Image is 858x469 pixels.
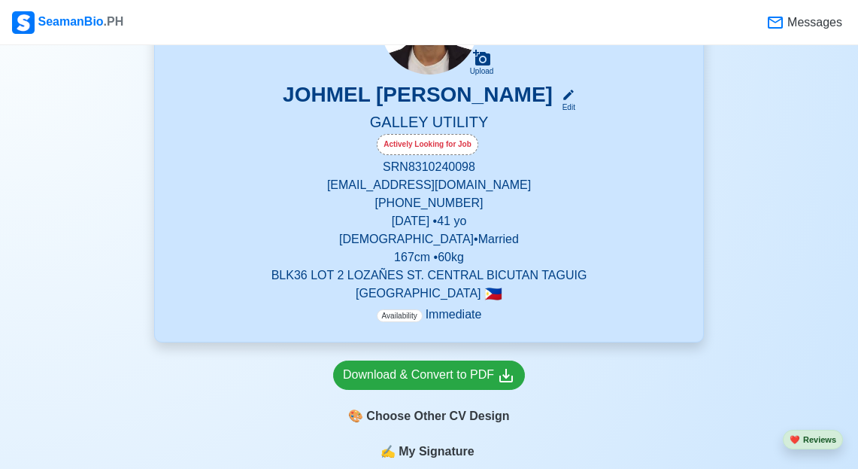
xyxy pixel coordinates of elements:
[173,248,685,266] p: 167 cm • 60 kg
[173,194,685,212] p: [PHONE_NUMBER]
[470,67,494,76] div: Upload
[12,11,35,34] img: Logo
[333,402,525,431] div: Choose Other CV Design
[784,14,842,32] span: Messages
[283,82,553,113] h3: JOHMEL [PERSON_NAME]
[173,285,685,303] p: [GEOGRAPHIC_DATA]
[12,11,123,34] div: SeamanBio
[377,306,482,324] p: Immediate
[343,366,515,385] div: Download & Convert to PDF
[396,443,477,461] span: My Signature
[783,430,843,450] button: heartReviews
[556,102,575,113] div: Edit
[790,435,800,444] span: heart
[173,212,685,230] p: [DATE] • 41 yo
[104,15,124,28] span: .PH
[348,407,363,425] span: paint
[173,230,685,248] p: [DEMOGRAPHIC_DATA] • Married
[484,287,502,301] span: 🇵🇭
[173,158,685,176] p: SRN 8310240098
[377,309,423,322] span: Availability
[333,361,525,390] a: Download & Convert to PDF
[173,266,685,285] p: BLK36 LOT 2 LOZAÑES ST. CENTRAL BICUTAN TAGUIG
[173,176,685,194] p: [EMAIL_ADDRESS][DOMAIN_NAME]
[380,443,396,461] span: sign
[377,134,478,155] div: Actively Looking for Job
[173,113,685,134] h5: GALLEY UTILITY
